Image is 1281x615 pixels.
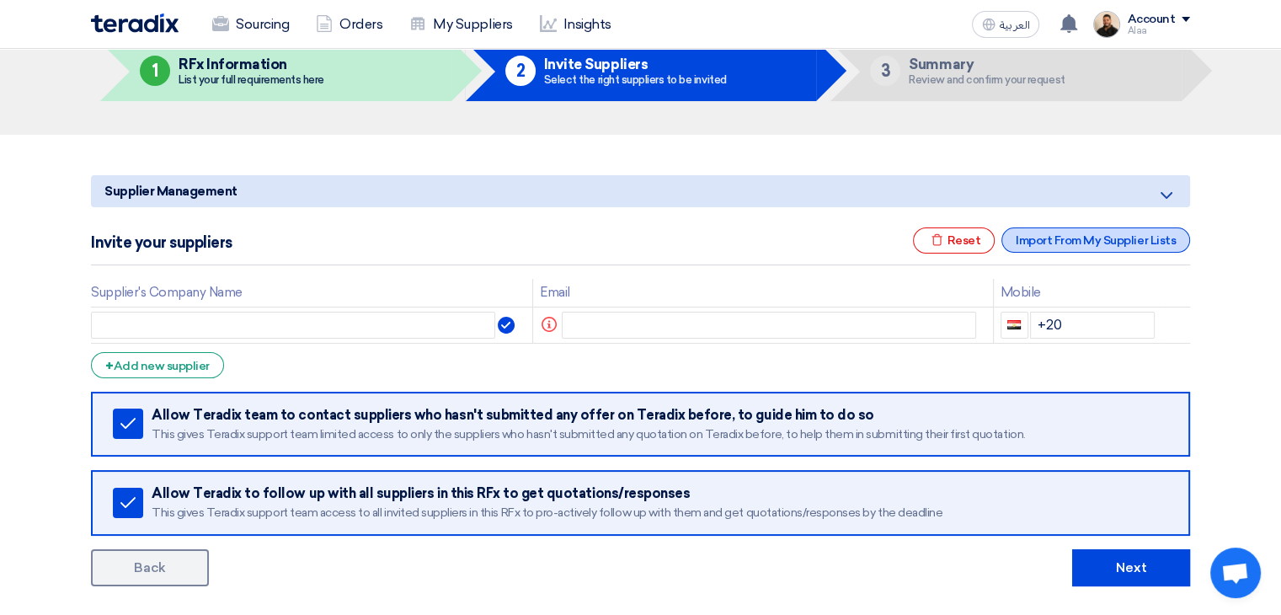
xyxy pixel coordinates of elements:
a: Orders [302,6,396,43]
div: 2 [505,56,536,86]
div: 1 [140,56,170,86]
span: + [105,358,114,374]
input: Enter phone number [1030,312,1156,339]
th: Mobile [993,279,1161,307]
img: MAA_1717931611039.JPG [1093,11,1120,38]
div: Alaa [1127,26,1190,35]
div: Reset [913,227,995,254]
span: العربية [999,19,1029,31]
div: Add new supplier [91,352,224,378]
h5: Invite your suppliers [91,234,232,251]
input: Email [562,312,977,339]
div: Account [1127,13,1175,27]
div: This gives Teradix support team access to all invited suppliers in this RFx to pro-actively follo... [152,505,1166,521]
th: Supplier's Company Name [91,279,532,307]
div: Allow Teradix team to contact suppliers who hasn't submitted any offer on Teradix before, to guid... [152,407,1166,424]
input: Supplier Name [91,312,495,339]
a: Insights [526,6,625,43]
div: Import From My Supplier Lists [1001,227,1190,253]
button: Next [1072,549,1190,586]
button: العربية [972,11,1039,38]
div: Review and confirm your request [909,74,1065,85]
h5: RFx Information [179,56,324,72]
h5: Invite Suppliers [544,56,727,72]
img: Teradix logo [91,13,179,33]
div: Open chat [1210,548,1261,598]
div: This gives Teradix support team limited access to only the suppliers who hasn't submitted any quo... [152,427,1166,442]
h5: Supplier Management [91,175,1190,207]
img: Verified Account [498,317,515,334]
a: Back [91,549,209,586]
a: Sourcing [199,6,302,43]
th: Email [532,279,993,307]
div: Allow Teradix to follow up with all suppliers in this RFx to get quotations/responses [152,485,1166,502]
div: Select the right suppliers to be invited [544,74,727,85]
a: My Suppliers [396,6,526,43]
h5: Summary [909,56,1065,72]
div: List your full requirements here [179,74,324,85]
div: 3 [870,56,900,86]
